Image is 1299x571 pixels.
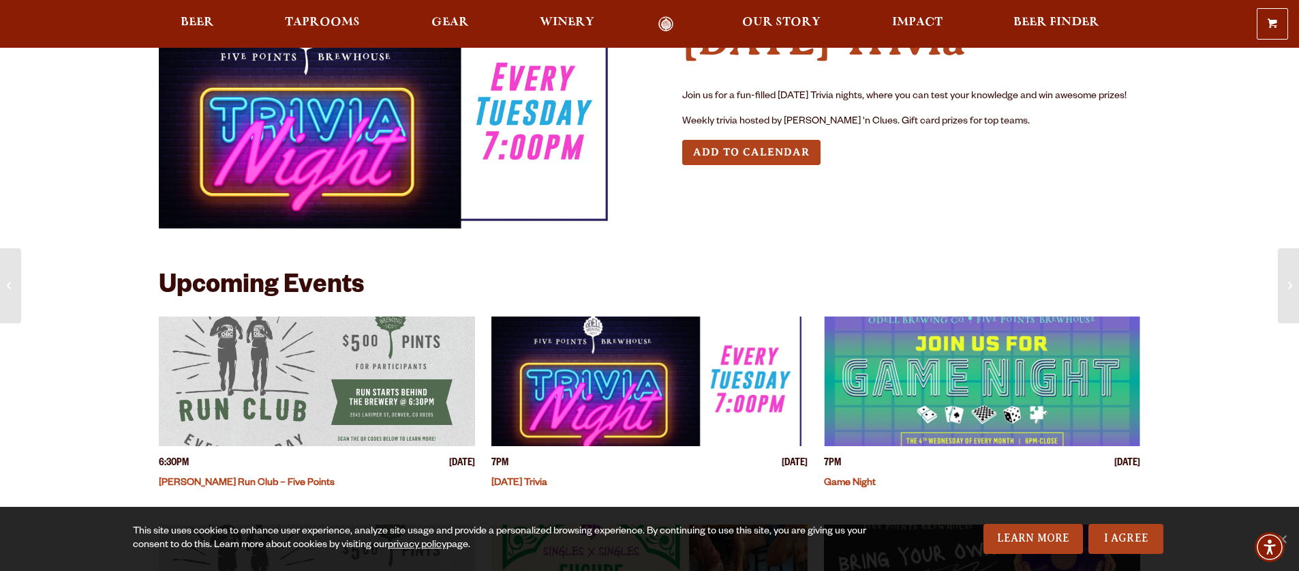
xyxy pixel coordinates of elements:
[133,525,872,553] div: This site uses cookies to enhance user experience, analyze site usage and provide a personalized ...
[640,16,691,32] a: Odell Home
[824,478,876,489] a: Game Night
[782,457,808,471] span: [DATE]
[388,540,446,551] a: privacy policy
[883,16,951,32] a: Impact
[172,16,223,32] a: Beer
[824,317,1140,446] a: View event details
[892,17,943,28] span: Impact
[431,17,469,28] span: Gear
[742,17,821,28] span: Our Story
[159,317,475,446] a: View event details
[682,114,1140,130] p: Weekly trivia hosted by [PERSON_NAME] 'n Clues. Gift card prizes for top teams.
[423,16,478,32] a: Gear
[531,16,603,32] a: Winery
[682,140,821,165] button: Add to Calendar
[159,457,189,471] span: 6:30PM
[733,16,829,32] a: Our Story
[276,16,369,32] a: Taprooms
[449,457,475,471] span: [DATE]
[159,273,364,303] h2: Upcoming Events
[491,457,508,471] span: 7PM
[159,478,335,489] a: [PERSON_NAME] Run Club – Five Points
[491,478,547,489] a: [DATE] Trivia
[1013,17,1099,28] span: Beer Finder
[181,17,214,28] span: Beer
[285,17,360,28] span: Taprooms
[491,317,808,446] a: View event details
[1005,16,1108,32] a: Beer Finder
[682,89,1140,105] p: Join us for a fun-filled [DATE] Trivia nights, where you can test your knowledge and win awesome ...
[824,457,841,471] span: 7PM
[1255,532,1285,562] div: Accessibility Menu
[983,524,1084,554] a: Learn More
[1088,524,1163,554] a: I Agree
[1114,457,1140,471] span: [DATE]
[540,17,594,28] span: Winery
